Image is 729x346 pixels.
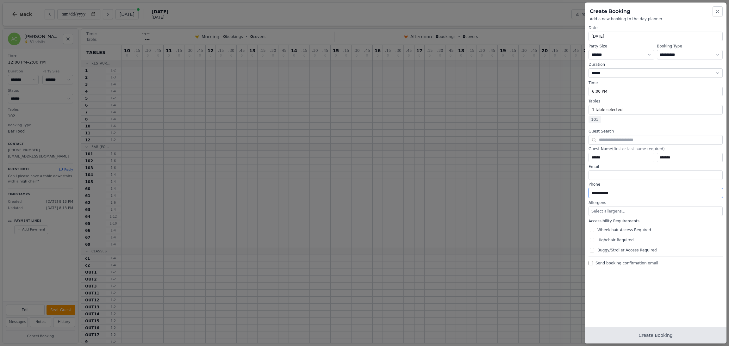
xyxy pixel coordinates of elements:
span: Buggy/Stroller Access Required [597,248,657,253]
label: Guest Name [589,146,723,151]
input: Highchair Required [590,238,594,242]
input: Send booking confirmation email [589,261,593,265]
span: Send booking confirmation email [595,261,658,266]
input: Wheelchair Access Required [590,228,594,232]
button: 1 table selected [589,105,723,114]
span: Select allergens... [591,209,625,213]
span: Wheelchair Access Required [597,227,651,232]
label: Guest Search [589,129,723,134]
h2: Create Booking [590,8,721,15]
span: Highchair Required [597,238,634,243]
button: 6:00 PM [589,87,723,96]
label: Accessibility Requirements [589,219,723,224]
button: Select allergens... [589,207,723,216]
label: Booking Type [657,44,723,49]
span: 101 [589,116,601,123]
label: Time [589,80,723,85]
label: Allergens [589,200,723,205]
label: Date [589,25,723,30]
label: Party Size [589,44,654,49]
label: Duration [589,62,723,67]
label: Email [589,164,723,169]
input: Buggy/Stroller Access Required [590,248,594,252]
label: Phone [589,182,723,187]
button: Create Booking [585,327,726,343]
span: (first or last name required) [612,147,664,151]
button: [DATE] [589,32,723,41]
p: Add a new booking to the day planner [590,16,721,22]
label: Tables [589,99,723,104]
